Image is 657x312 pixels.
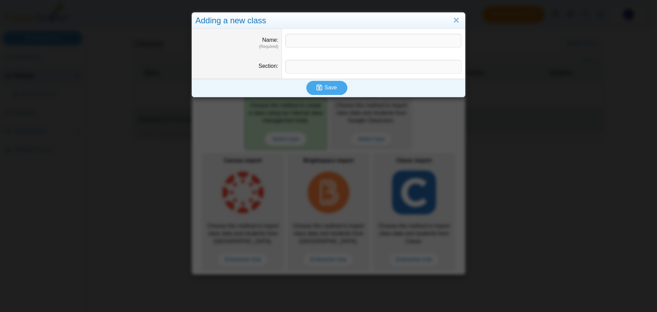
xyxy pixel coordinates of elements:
button: Save [306,81,347,95]
a: Close [451,15,462,26]
label: Name [262,37,278,43]
div: Adding a new class [192,13,465,29]
dfn: (Required) [195,44,278,50]
label: Section [259,63,279,69]
span: Save [324,85,337,90]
